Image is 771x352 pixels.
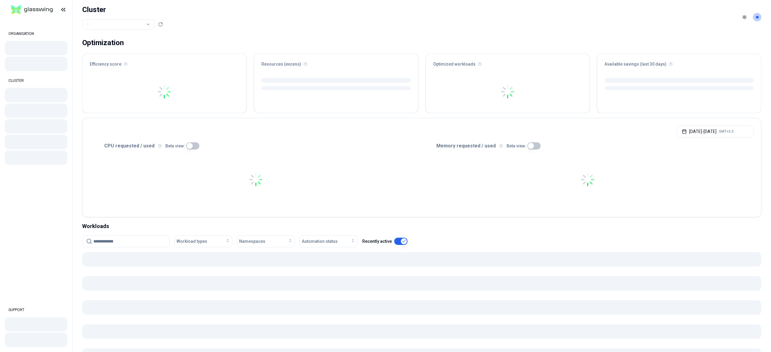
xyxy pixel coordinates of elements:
div: Memory requested / used [422,142,754,150]
div: Available savings (last 30 days) [597,54,761,71]
label: Recently active [362,239,392,243]
div: Workloads [82,222,761,230]
div: Optimized workloads [426,54,590,71]
div: Resources (excess) [254,54,418,71]
div: ORGANISATION [5,28,67,40]
label: Beta view: [507,144,526,148]
button: Select a value [82,19,155,29]
span: Namespaces [239,238,265,244]
img: GlassWing [9,3,55,17]
div: CPU requested / used [90,142,422,150]
div: CLUSTER [5,75,67,87]
span: GMT+5.5 [719,129,734,134]
button: Namespaces [237,235,295,247]
span: Workload types [176,238,207,244]
div: SUPPORT [5,304,67,316]
button: Automation status [300,235,357,247]
div: Efficiency score [83,54,246,71]
button: Workload types [174,235,232,247]
h1: Cluster [82,5,163,14]
span: Automation status [302,238,338,244]
button: [DATE]-[DATE]GMT+5.5 [677,125,754,137]
div: Optimization [82,37,124,49]
label: Beta view: [165,144,185,148]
